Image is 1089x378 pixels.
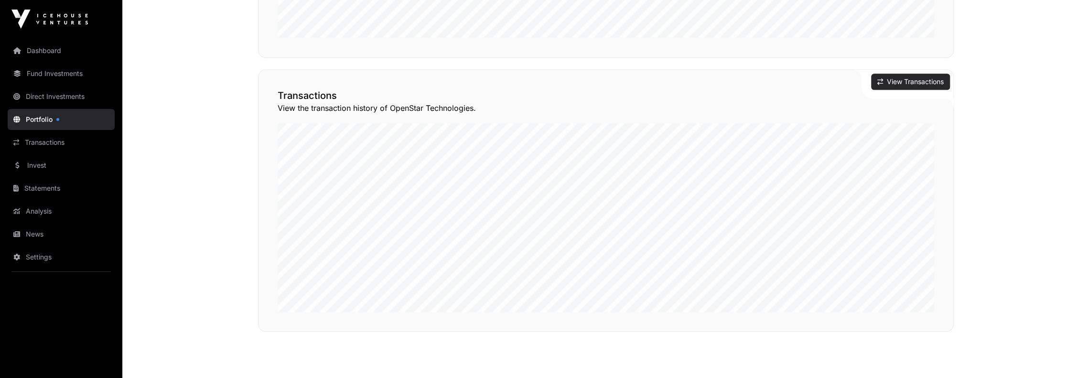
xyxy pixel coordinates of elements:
[1041,332,1089,378] iframe: Chat Widget
[8,40,115,61] a: Dashboard
[8,201,115,222] a: Analysis
[8,155,115,176] a: Invest
[8,132,115,153] a: Transactions
[8,109,115,130] a: Portfolio
[8,224,115,245] a: News
[8,86,115,107] a: Direct Investments
[8,63,115,84] a: Fund Investments
[278,102,934,114] p: View the transaction history of OpenStar Technologies.
[278,89,934,102] h2: Transactions
[11,10,88,29] img: Icehouse Ventures Logo
[8,178,115,199] a: Statements
[871,74,950,90] button: View Transactions
[8,247,115,268] a: Settings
